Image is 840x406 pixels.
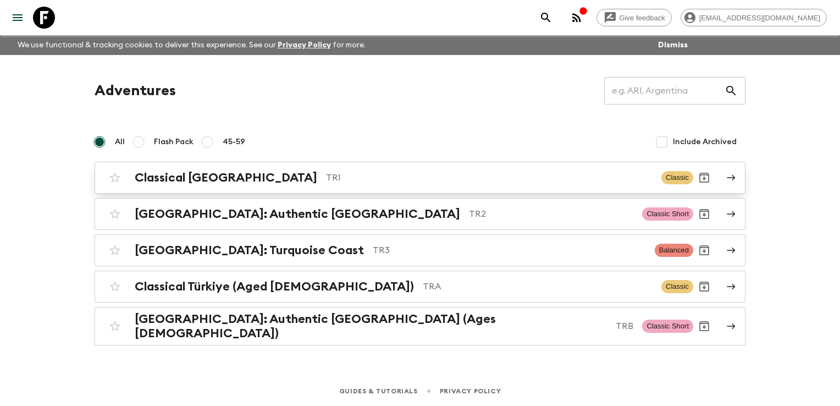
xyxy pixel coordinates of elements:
[278,41,331,49] a: Privacy Policy
[95,80,176,102] h1: Adventures
[326,171,653,184] p: TR1
[596,9,672,26] a: Give feedback
[135,207,460,221] h2: [GEOGRAPHIC_DATA]: Authentic [GEOGRAPHIC_DATA]
[693,14,826,22] span: [EMAIL_ADDRESS][DOMAIN_NAME]
[13,35,370,55] p: We use functional & tracking cookies to deliver this experience. See our for more.
[655,244,693,257] span: Balanced
[655,37,690,53] button: Dismiss
[95,162,745,194] a: Classical [GEOGRAPHIC_DATA]TR1ClassicArchive
[135,171,317,185] h2: Classical [GEOGRAPHIC_DATA]
[693,276,715,298] button: Archive
[642,207,693,221] span: Classic Short
[135,312,607,341] h2: [GEOGRAPHIC_DATA]: Authentic [GEOGRAPHIC_DATA] (Ages [DEMOGRAPHIC_DATA])
[339,385,418,397] a: Guides & Tutorials
[423,280,653,293] p: TRA
[604,75,725,106] input: e.g. AR1, Argentina
[661,280,693,293] span: Classic
[693,203,715,225] button: Archive
[693,167,715,189] button: Archive
[135,243,364,257] h2: [GEOGRAPHIC_DATA]: Turquoise Coast
[681,9,827,26] div: [EMAIL_ADDRESS][DOMAIN_NAME]
[95,307,745,345] a: [GEOGRAPHIC_DATA]: Authentic [GEOGRAPHIC_DATA] (Ages [DEMOGRAPHIC_DATA])TRBClassic ShortArchive
[693,315,715,337] button: Archive
[95,234,745,266] a: [GEOGRAPHIC_DATA]: Turquoise CoastTR3BalancedArchive
[642,320,693,333] span: Classic Short
[469,207,633,221] p: TR2
[95,198,745,230] a: [GEOGRAPHIC_DATA]: Authentic [GEOGRAPHIC_DATA]TR2Classic ShortArchive
[440,385,501,397] a: Privacy Policy
[95,271,745,303] a: Classical Türkiye (Aged [DEMOGRAPHIC_DATA])TRAClassicArchive
[673,136,737,147] span: Include Archived
[693,239,715,261] button: Archive
[661,171,693,184] span: Classic
[135,279,414,294] h2: Classical Türkiye (Aged [DEMOGRAPHIC_DATA])
[373,244,646,257] p: TR3
[223,136,245,147] span: 45-59
[154,136,194,147] span: Flash Pack
[7,7,29,29] button: menu
[535,7,557,29] button: search adventures
[115,136,125,147] span: All
[614,14,671,22] span: Give feedback
[616,320,633,333] p: TRB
